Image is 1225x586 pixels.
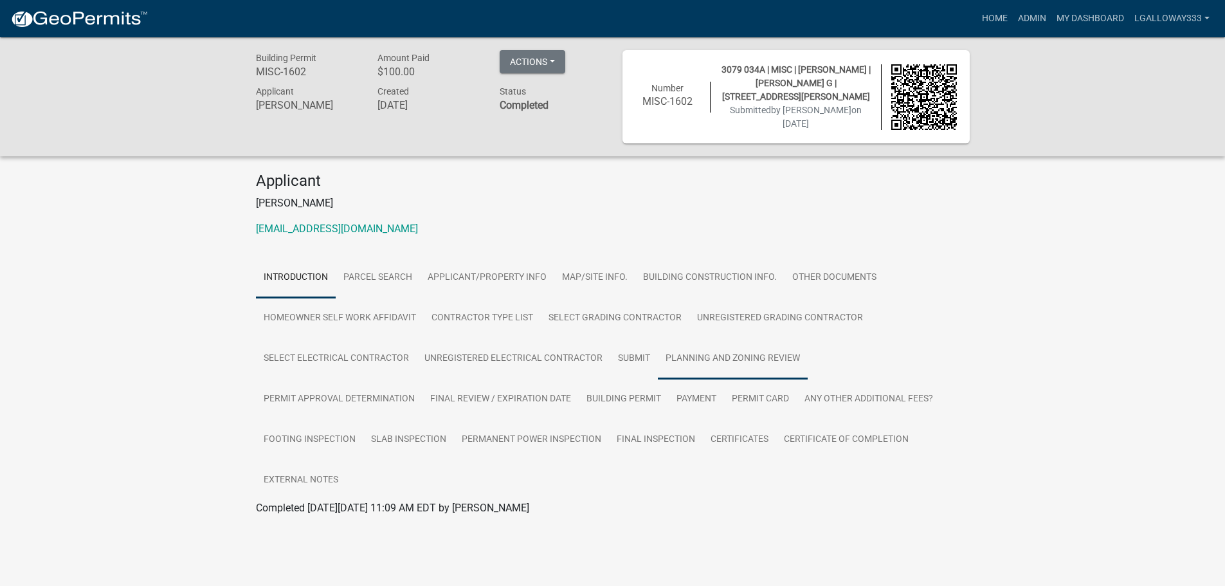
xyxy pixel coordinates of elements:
a: Building Construction Info. [635,257,785,298]
a: Certificates [703,419,776,461]
a: Footing Inspection [256,419,363,461]
a: Unregistered Electrical Contractor [417,338,610,380]
a: Admin [1013,6,1051,31]
a: Home [977,6,1013,31]
a: Contractor Type List [424,298,541,339]
h6: [DATE] [377,99,480,111]
a: Building Permit [579,379,669,420]
h4: Applicant [256,172,970,190]
span: Status [500,86,526,96]
span: Applicant [256,86,294,96]
a: Introduction [256,257,336,298]
a: Certificate of Completion [776,419,916,461]
a: Final Inspection [609,419,703,461]
span: Created [377,86,409,96]
span: Number [651,83,684,93]
h6: $100.00 [377,66,480,78]
a: lgalloway333 [1129,6,1215,31]
a: Permanent Power Inspection [454,419,609,461]
button: Actions [500,50,565,73]
a: Permit Card [724,379,797,420]
a: [EMAIL_ADDRESS][DOMAIN_NAME] [256,223,418,235]
span: Amount Paid [377,53,430,63]
span: 3079 034A | MISC | [PERSON_NAME] | [PERSON_NAME] G | [STREET_ADDRESS][PERSON_NAME] [721,64,871,102]
a: Homeowner Self Work Affidavit [256,298,424,339]
span: by [PERSON_NAME] [771,105,851,115]
h6: MISC-1602 [256,66,359,78]
a: External Notes [256,460,346,501]
img: QR code [891,64,957,130]
a: Slab Inspection [363,419,454,461]
a: Any other Additional Fees? [797,379,941,420]
span: Submitted on [DATE] [730,105,862,129]
a: Map/Site Info. [554,257,635,298]
span: Completed [DATE][DATE] 11:09 AM EDT by [PERSON_NAME] [256,502,529,514]
a: Other Documents [785,257,884,298]
a: Permit Approval Determination [256,379,422,420]
a: Payment [669,379,724,420]
span: Building Permit [256,53,316,63]
h6: MISC-1602 [635,95,701,107]
a: Submit [610,338,658,380]
a: Unregistered Grading Contractor [689,298,871,339]
a: Final Review / Expiration Date [422,379,579,420]
h6: [PERSON_NAME] [256,99,359,111]
a: Select Grading Contractor [541,298,689,339]
p: [PERSON_NAME] [256,196,970,211]
a: Select Electrical Contractor [256,338,417,380]
a: My Dashboard [1051,6,1129,31]
a: Planning and Zoning Review [658,338,808,380]
a: Applicant/Property Info [420,257,554,298]
strong: Completed [500,99,549,111]
a: Parcel search [336,257,420,298]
